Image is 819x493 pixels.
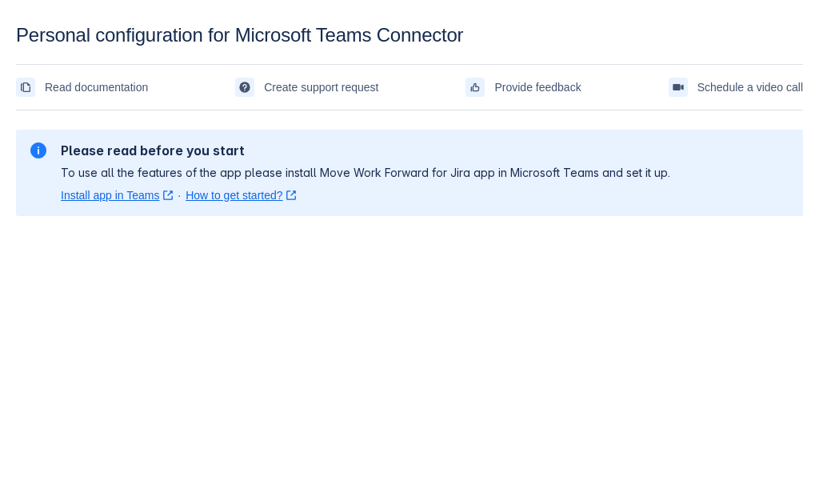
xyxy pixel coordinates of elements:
a: Provide feedback [465,74,581,100]
a: Create support request [235,74,378,100]
span: Read documentation [45,74,148,100]
span: documentation [19,81,32,94]
span: Schedule a video call [697,74,803,100]
a: Read documentation [16,74,148,100]
span: Provide feedback [494,74,581,100]
a: How to get started? [186,187,296,203]
span: support [238,81,251,94]
a: Install app in Teams [61,187,173,203]
p: To use all the features of the app please install Move Work Forward for Jira app in Microsoft Tea... [61,165,670,181]
span: Create support request [264,74,378,100]
span: videoCall [672,81,685,94]
a: Schedule a video call [669,74,803,100]
h2: Please read before you start [61,142,670,158]
span: information [29,141,48,160]
div: Personal configuration for Microsoft Teams Connector [16,24,803,46]
span: feedback [469,81,481,94]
